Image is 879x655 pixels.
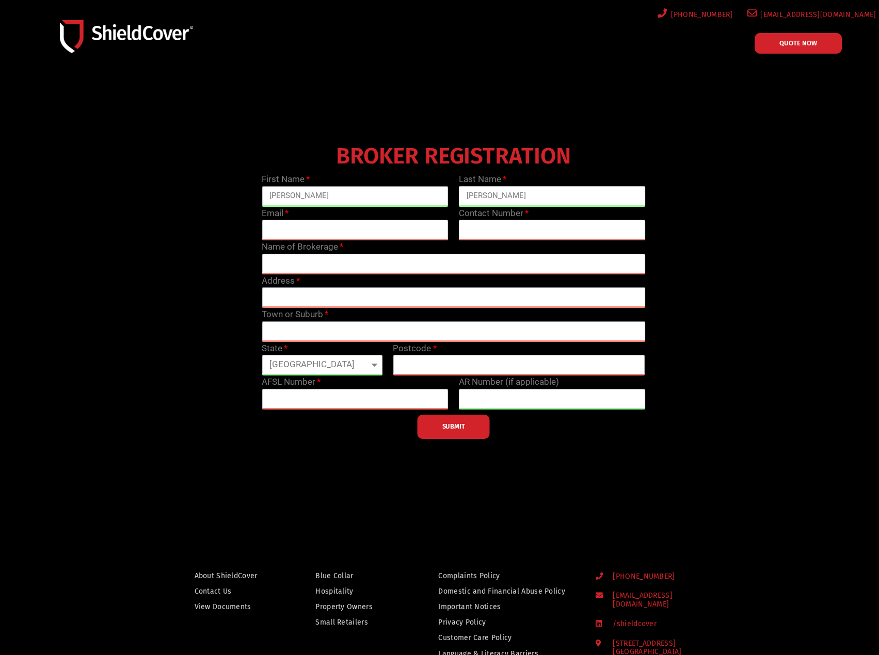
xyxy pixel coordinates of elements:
[195,585,232,598] span: Contact Us
[438,631,512,644] span: Customer Care Policy
[262,173,310,186] label: First Name
[757,8,876,21] span: [EMAIL_ADDRESS][DOMAIN_NAME]
[315,600,373,613] span: Property Owners
[195,569,258,582] span: About ShieldCover
[262,375,321,389] label: AFSL Number
[438,569,500,582] span: Complaints Policy
[262,274,300,288] label: Address
[262,240,343,254] label: Name of Brokerage
[438,631,576,644] a: Customer Care Policy
[195,569,271,582] a: About ShieldCover
[262,207,289,220] label: Email
[195,600,271,613] a: View Documents
[459,375,559,389] label: AR Number (if applicable)
[667,8,733,21] span: [PHONE_NUMBER]
[745,8,876,21] a: [EMAIL_ADDRESS][DOMAIN_NAME]
[315,569,353,582] span: Blue Collar
[459,207,529,220] label: Contact Number
[315,616,394,629] a: Small Retailers
[315,616,368,629] span: Small Retailers
[438,569,576,582] a: Complaints Policy
[257,150,650,162] h4: BROKER REGISTRATION
[438,616,576,629] a: Privacy Policy
[438,585,565,598] span: Domestic and Financial Abuse Policy
[393,342,436,355] label: Postcode
[438,585,576,598] a: Domestic and Financial Abuse Policy
[604,620,657,629] span: /shieldcover
[779,40,817,46] span: QUOTE NOW
[438,600,501,613] span: Important Notices
[442,425,465,428] span: SUBMIT
[315,585,353,598] span: Hospitality
[596,572,722,581] a: [PHONE_NUMBER]
[438,616,486,629] span: Privacy Policy
[418,415,490,439] button: SUBMIT
[459,173,506,186] label: Last Name
[438,600,576,613] a: Important Notices
[195,600,251,613] span: View Documents
[262,308,328,321] label: Town or Suburb
[604,592,722,609] span: [EMAIL_ADDRESS][DOMAIN_NAME]
[315,585,394,598] a: Hospitality
[596,620,722,629] a: /shieldcover
[656,8,733,21] a: [PHONE_NUMBER]
[755,33,842,54] a: QUOTE NOW
[604,572,675,581] span: [PHONE_NUMBER]
[596,592,722,609] a: [EMAIL_ADDRESS][DOMAIN_NAME]
[262,342,287,355] label: State
[315,569,394,582] a: Blue Collar
[195,585,271,598] a: Contact Us
[315,600,394,613] a: Property Owners
[60,20,193,53] img: Shield-Cover-Underwriting-Australia-logo-full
